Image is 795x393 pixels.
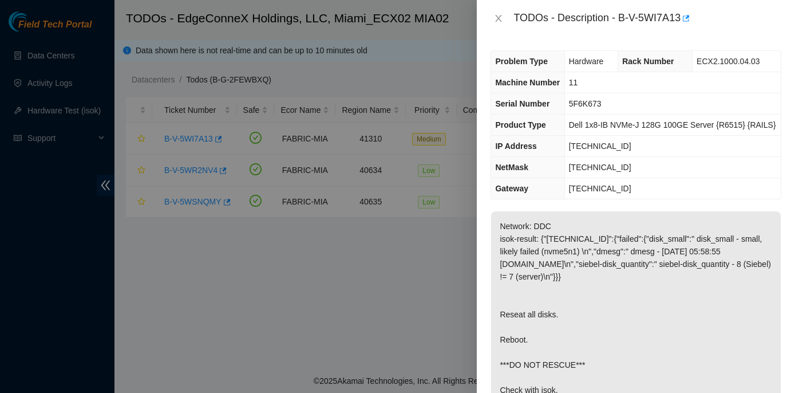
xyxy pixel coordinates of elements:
span: ECX2.1000.04.03 [697,57,760,66]
span: Gateway [495,184,528,193]
span: Dell 1x8-IB NVMe-J 128G 100GE Server {R6515} {RAILS} [569,120,776,129]
span: [TECHNICAL_ID] [569,163,631,172]
span: Product Type [495,120,545,129]
span: NetMask [495,163,528,172]
span: Hardware [569,57,604,66]
span: Machine Number [495,78,560,87]
div: TODOs - Description - B-V-5WI7A13 [513,9,781,27]
span: close [494,14,503,23]
span: 11 [569,78,578,87]
span: IP Address [495,142,536,151]
span: [TECHNICAL_ID] [569,142,631,151]
span: Rack Number [622,57,674,66]
span: 5F6K673 [569,99,602,108]
span: [TECHNICAL_ID] [569,184,631,193]
button: Close [491,13,507,24]
span: Serial Number [495,99,549,108]
span: Problem Type [495,57,548,66]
